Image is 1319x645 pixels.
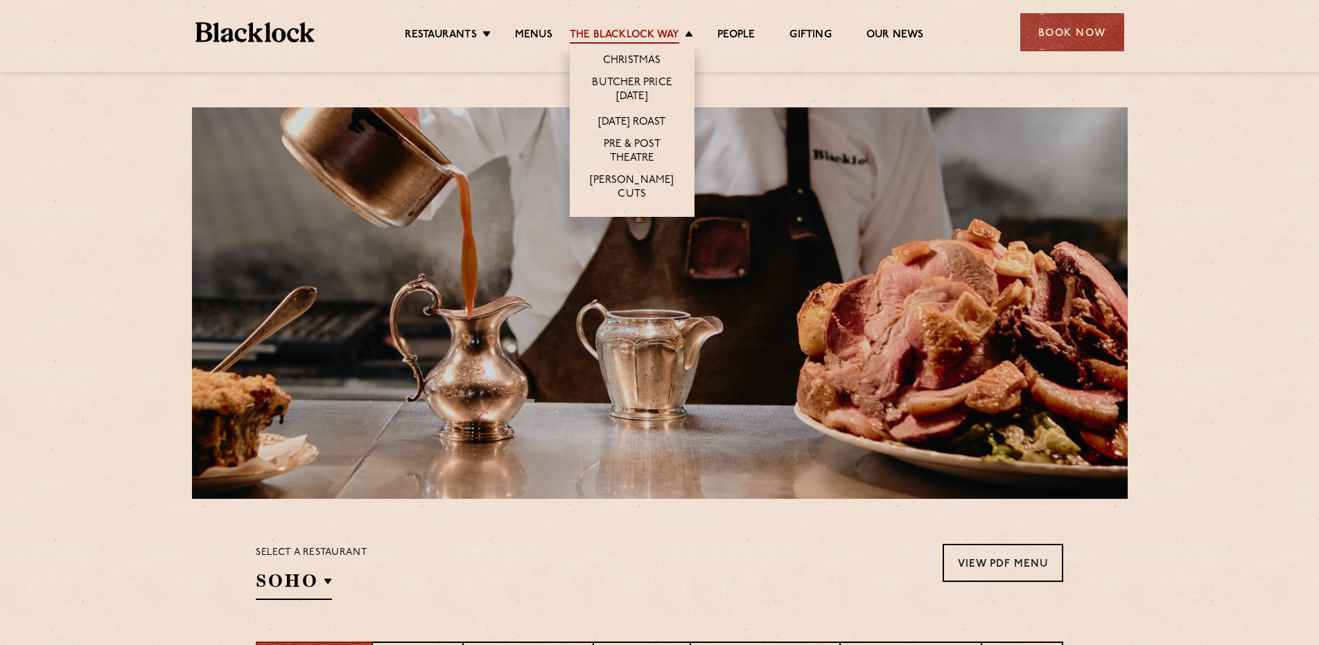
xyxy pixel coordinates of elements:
[598,116,665,131] a: [DATE] Roast
[584,174,681,203] a: [PERSON_NAME] Cuts
[789,28,831,44] a: Gifting
[256,544,367,562] p: Select a restaurant
[584,138,681,167] a: Pre & Post Theatre
[584,76,681,105] a: Butcher Price [DATE]
[603,54,661,69] a: Christmas
[943,544,1063,582] a: View PDF Menu
[866,28,924,44] a: Our News
[195,22,315,42] img: BL_Textured_Logo-footer-cropped.svg
[405,28,477,44] a: Restaurants
[717,28,755,44] a: People
[515,28,552,44] a: Menus
[256,569,332,600] h2: SOHO
[1020,13,1124,51] div: Book Now
[570,28,679,44] a: The Blacklock Way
